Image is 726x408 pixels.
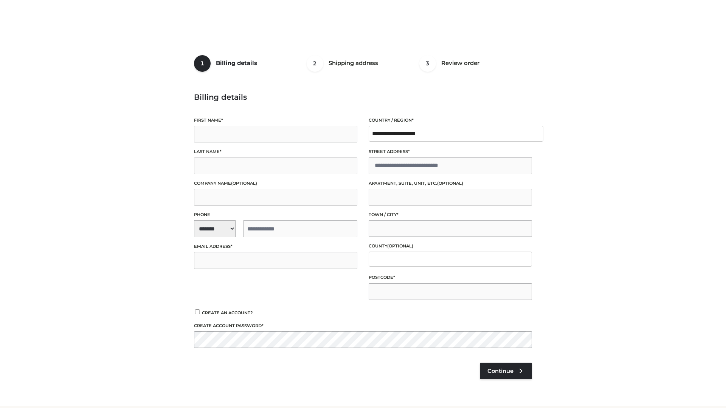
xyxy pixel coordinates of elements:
label: Apartment, suite, unit, etc. [369,180,532,187]
label: Town / City [369,211,532,218]
label: County [369,243,532,250]
label: Company name [194,180,357,187]
label: Last name [194,148,357,155]
span: (optional) [387,243,413,249]
label: Postcode [369,274,532,281]
label: Street address [369,148,532,155]
span: Billing details [216,59,257,66]
span: 2 [307,55,323,72]
span: 1 [194,55,211,72]
span: Shipping address [329,59,378,66]
input: Create an account? [194,309,201,314]
label: Country / Region [369,117,532,124]
h3: Billing details [194,93,532,102]
label: First name [194,117,357,124]
span: 3 [419,55,436,72]
a: Continue [480,363,532,379]
span: (optional) [231,181,257,186]
span: Create an account? [202,310,253,315]
span: Continue [487,368,513,374]
label: Email address [194,243,357,250]
span: Review order [441,59,479,66]
label: Create account password [194,322,532,329]
label: Phone [194,211,357,218]
span: (optional) [437,181,463,186]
